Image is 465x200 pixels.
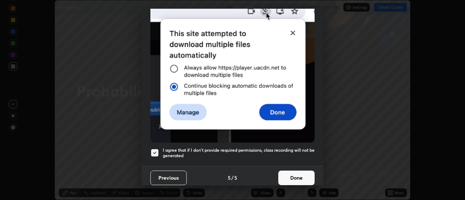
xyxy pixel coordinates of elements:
h5: I agree that if I don't provide required permissions, class recording will not be generated [163,147,315,159]
button: Done [278,171,315,185]
h4: / [231,174,234,181]
h4: 5 [234,174,237,181]
h4: 5 [228,174,231,181]
button: Previous [150,171,187,185]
